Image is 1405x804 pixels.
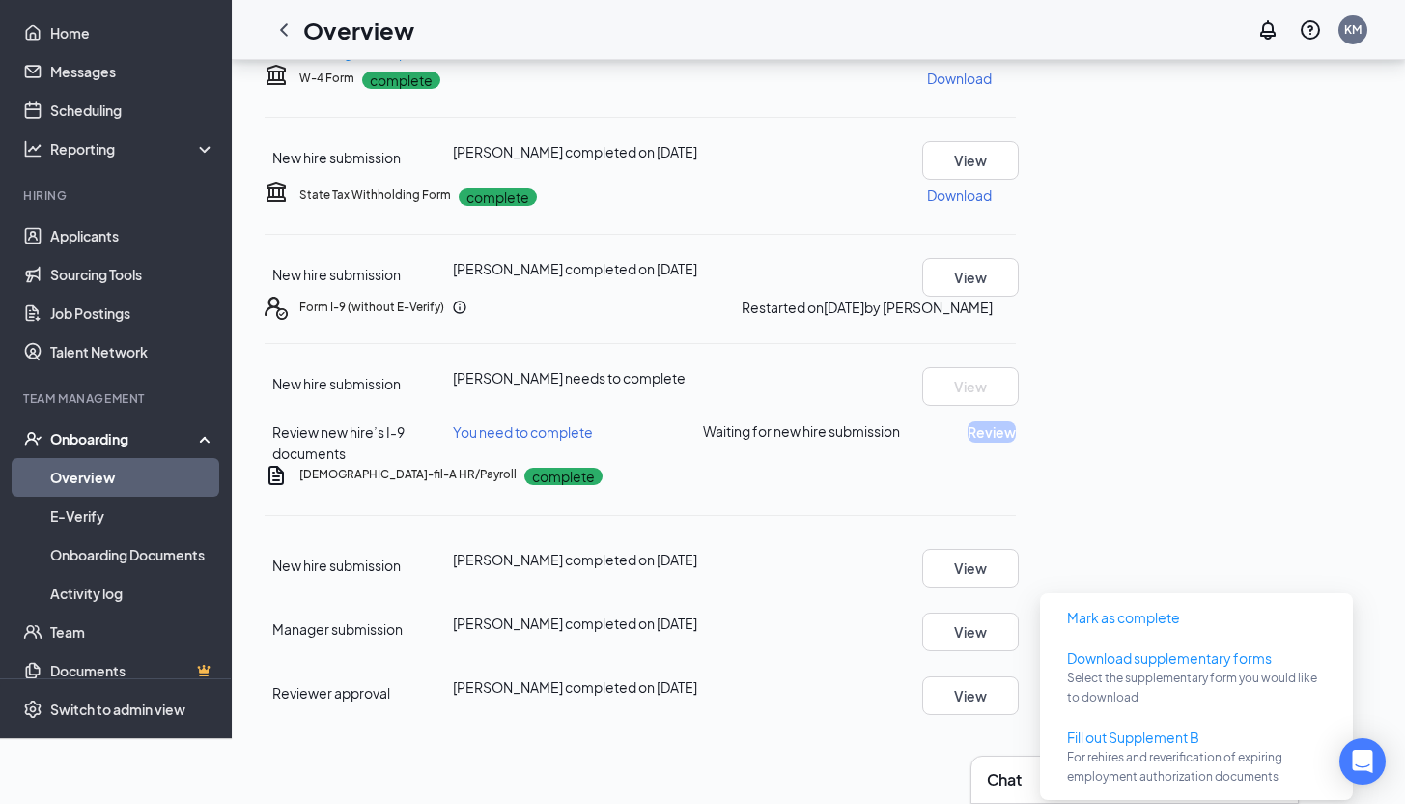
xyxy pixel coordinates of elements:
a: Talent Network [50,332,215,371]
h5: W-4 Form [299,70,354,87]
a: Overview [50,458,215,497]
span: Manager submission [272,620,403,638]
span: Review new hire’s I-9 documents [272,423,405,462]
svg: FormI9EVerifyIcon [265,297,288,320]
span: [PERSON_NAME] completed on [DATE] [453,615,697,632]
span: [PERSON_NAME] needs to complete [453,369,686,387]
span: [PERSON_NAME] completed on [DATE] [453,260,697,277]
span: New hire submission [272,266,401,283]
button: View [922,676,1019,715]
span: Reviewer approval [272,684,390,702]
svg: Info [452,300,467,315]
p: Restarted on [DATE] by [PERSON_NAME] [742,297,993,318]
span: [PERSON_NAME] completed on [DATE] [453,143,697,160]
span: New hire submission [272,557,401,574]
h5: Form I-9 (without E-Verify) [299,299,444,316]
span: Mark as complete [1067,607,1180,628]
a: Scheduling [50,91,215,129]
span: [PERSON_NAME] completed on [DATE] [453,678,697,696]
svg: Notifications [1256,18,1279,42]
h5: State Tax Withholding Form [299,187,451,204]
h3: Chat [987,769,1022,790]
button: View [922,141,1019,180]
p: Select the supplementary form you would like to download [1067,669,1326,707]
a: E-Verify [50,497,215,535]
div: KM [1344,21,1362,38]
svg: QuestionInfo [1299,18,1322,42]
button: Fill out Supplement BFor rehires and reverification of expiring employment authorization documents [1052,722,1341,791]
a: Sourcing Tools [50,255,215,294]
button: View [922,549,1019,588]
span: Fill out Supplement B [1067,727,1199,748]
p: complete [362,72,440,89]
a: Team [50,613,215,651]
h5: [DEMOGRAPHIC_DATA]-fil-A HR/Payroll [299,466,517,483]
svg: Analysis [23,139,42,158]
svg: ChevronLeft [272,18,295,42]
span: For rehires and reverification of expiring employment authorization documents [1067,748,1326,787]
a: Sign Work Permit Information For Minors with Acknowledgement.pdf [272,1,443,61]
div: Onboarding [50,429,199,448]
svg: Document [265,464,288,487]
a: Activity log [50,574,215,613]
div: Open Intercom Messenger [1339,738,1386,785]
a: Onboarding Documents [50,535,215,574]
button: Download supplementary formsSelect the supplementary form you would like to download [1052,643,1341,712]
button: Mark as complete [1052,602,1195,633]
span: You need to complete [453,423,593,441]
div: Team Management [23,390,211,407]
svg: TaxGovernmentIcon [265,63,288,86]
p: complete [524,468,603,485]
p: complete [459,188,537,206]
svg: UserCheck [23,429,42,448]
button: Download [926,180,993,211]
div: Hiring [23,187,211,204]
p: Download [927,69,992,88]
span: [PERSON_NAME] completed on [DATE] [453,551,697,568]
button: Review [968,421,1016,443]
a: Applicants [50,216,215,255]
button: View [922,258,1019,297]
button: View [922,613,1019,651]
a: Job Postings [50,294,215,332]
a: Messages [50,52,215,91]
div: Switch to admin view [50,699,185,718]
a: DocumentsCrown [50,651,215,690]
h1: Overview [303,14,414,46]
button: View [922,367,1019,406]
a: Home [50,14,215,52]
span: New hire submission [272,149,401,166]
svg: Settings [23,699,42,718]
svg: TaxGovernmentIcon [265,180,288,203]
button: Download [926,63,993,94]
div: Reporting [50,139,216,158]
span: Waiting for new hire submission [703,421,900,441]
span: Download supplementary forms [1067,647,1272,669]
span: New hire submission [272,375,401,392]
p: Download [927,186,992,205]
